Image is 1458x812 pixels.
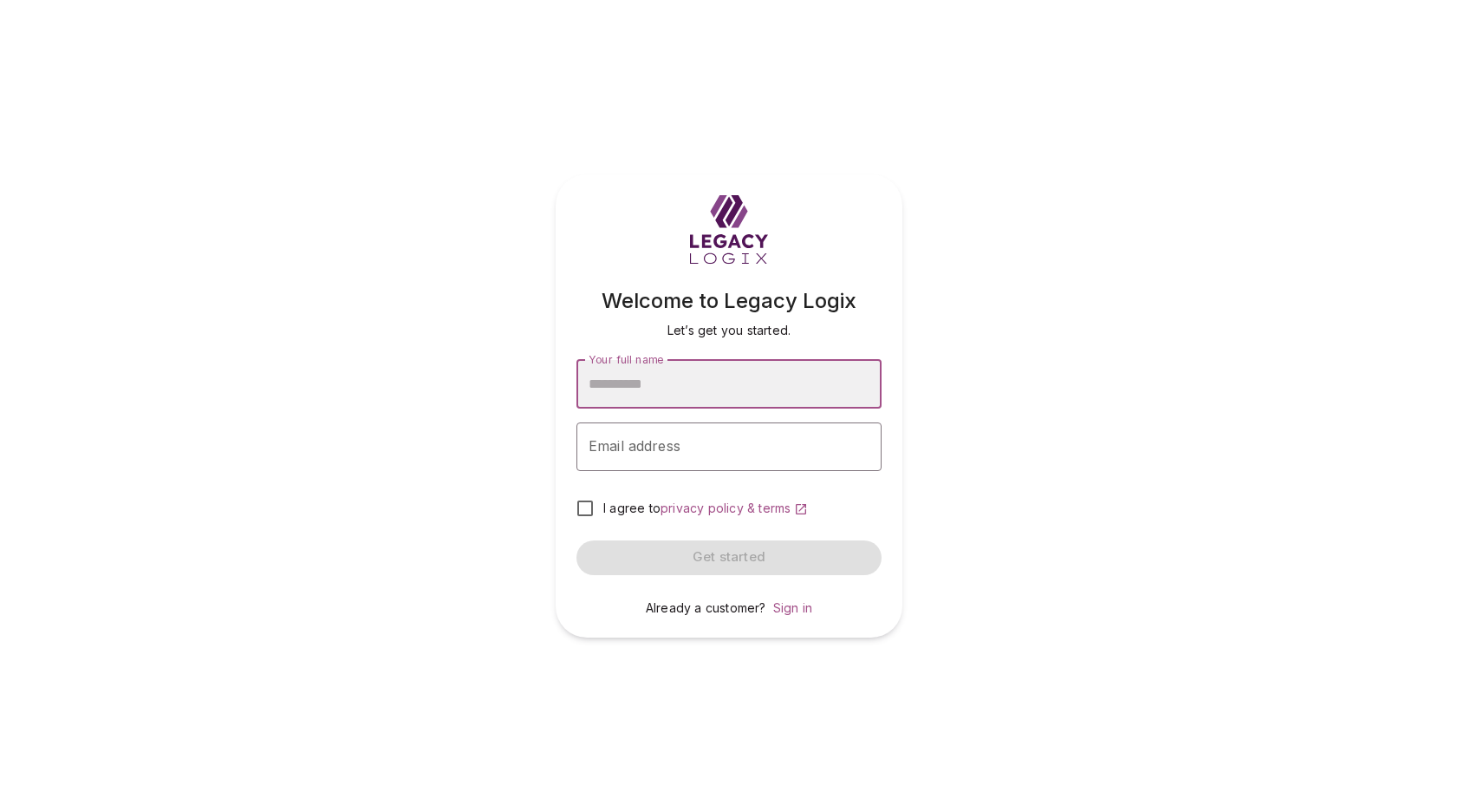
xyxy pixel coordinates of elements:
[589,352,663,365] span: Your full name
[773,600,812,615] a: Sign in
[646,600,766,615] span: Already a customer?
[661,501,791,515] span: privacy policy & terms
[661,501,808,515] a: privacy policy & terms
[667,323,791,337] span: Let’s get you started.
[603,501,661,515] span: I agree to
[602,288,856,313] span: Welcome to Legacy Logix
